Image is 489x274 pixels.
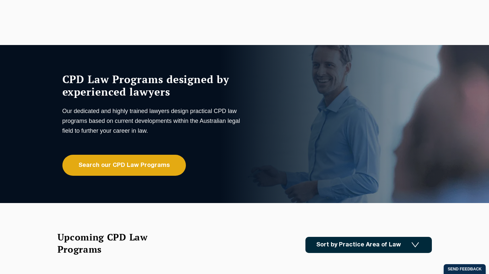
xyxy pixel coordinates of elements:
[62,106,243,136] p: Our dedicated and highly trained lawyers design practical CPD law programs based on current devel...
[411,242,419,248] img: Icon
[62,73,243,98] h1: CPD Law Programs designed by experienced lawyers
[305,237,432,253] a: Sort by Practice Area of Law
[57,231,164,255] h2: Upcoming CPD Law Programs
[62,155,186,176] a: Search our CPD Law Programs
